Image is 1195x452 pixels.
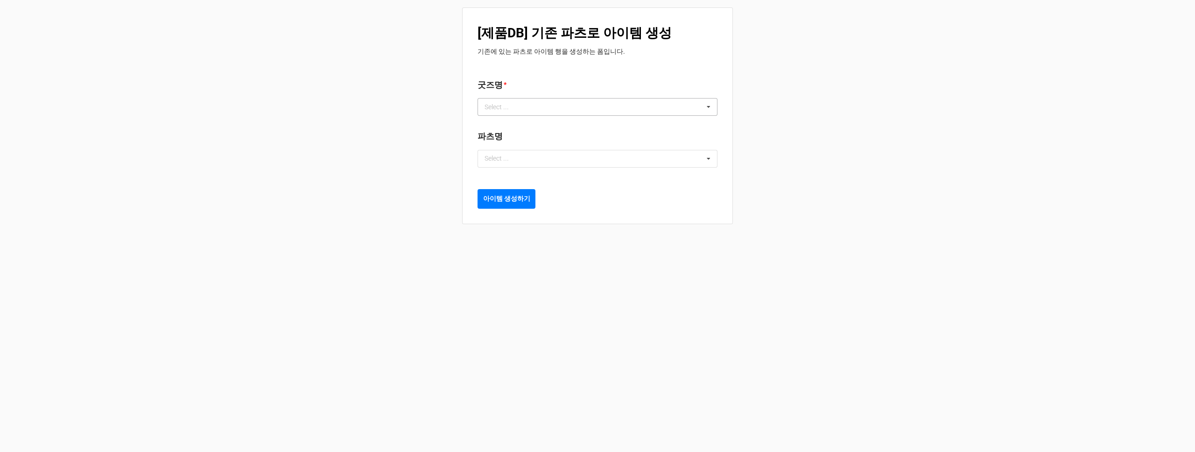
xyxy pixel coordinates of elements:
b: [제품DB] 기존 파츠로 아이템 생성 [478,25,672,41]
p: 기존에 있는 파츠로 아이템 행을 생성하는 폼입니다. [478,47,717,56]
div: Select ... [482,153,522,164]
label: 굿즈명 [478,78,503,92]
b: 아이템 생성하기 [483,194,530,204]
div: Select ... [482,102,522,113]
label: 파츠명 [478,130,503,143]
button: 아이템 생성하기 [478,189,535,209]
